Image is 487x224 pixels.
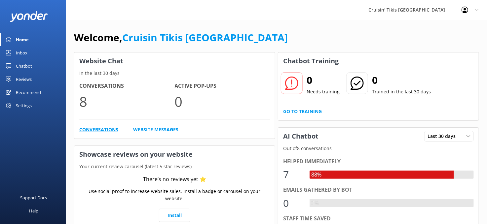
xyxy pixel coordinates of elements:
[283,186,474,194] div: Emails gathered by bot
[79,126,118,133] a: Conversations
[278,52,344,70] h3: Chatbot Training
[283,108,322,115] a: Go to Training
[16,46,27,59] div: Inbox
[278,145,479,152] p: Out of 8 conversations
[16,73,32,86] div: Reviews
[283,214,474,223] div: Staff time saved
[133,126,178,133] a: Website Messages
[428,133,460,140] span: Last 30 days
[79,82,175,90] h4: Conversations
[372,72,431,88] h2: 0
[175,90,270,112] p: 0
[159,209,190,222] a: Install
[16,99,32,112] div: Settings
[283,195,303,211] div: 0
[16,86,41,99] div: Recommend
[283,157,474,166] div: Helped immediately
[310,199,320,208] div: 0%
[79,90,175,112] p: 8
[74,30,288,46] h1: Welcome,
[143,175,206,184] div: There’s no reviews yet ⭐
[278,128,323,145] h3: AI Chatbot
[74,163,275,170] p: Your current review carousel (latest 5 star reviews)
[10,11,48,22] img: yonder-white-logo.png
[79,188,270,203] p: Use social proof to increase website sales. Install a badge or carousel on your website.
[16,59,32,73] div: Chatbot
[74,146,275,163] h3: Showcase reviews on your website
[307,88,340,95] p: Needs training
[307,72,340,88] h2: 0
[74,52,275,70] h3: Website Chat
[122,31,288,44] a: Cruisin Tikis [GEOGRAPHIC_DATA]
[283,167,303,182] div: 7
[74,70,275,77] p: In the last 30 days
[310,171,323,179] div: 88%
[175,82,270,90] h4: Active Pop-ups
[29,204,38,217] div: Help
[16,33,29,46] div: Home
[20,191,47,204] div: Support Docs
[372,88,431,95] p: Trained in the last 30 days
